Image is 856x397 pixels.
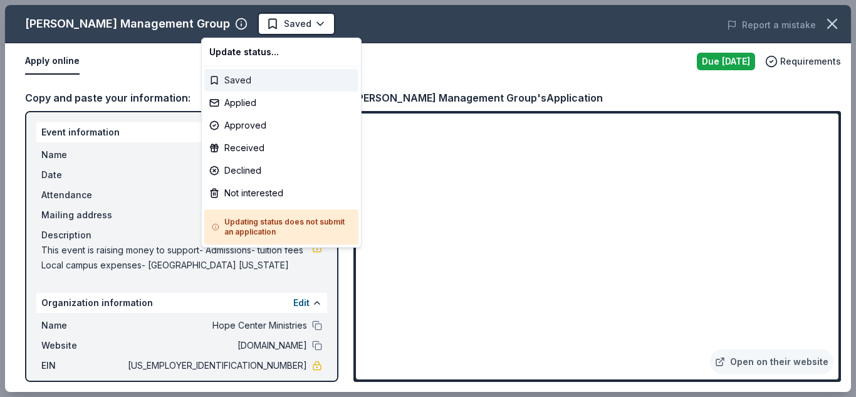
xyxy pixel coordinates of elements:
div: Approved [204,114,358,137]
div: Received [204,137,358,159]
div: Applied [204,92,358,114]
div: Update status... [204,41,358,63]
div: Declined [204,159,358,182]
h5: Updating status does not submit an application [212,217,351,237]
div: Not interested [204,182,358,204]
div: Saved [204,69,358,92]
span: 2025 Annual GALA [193,15,274,30]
